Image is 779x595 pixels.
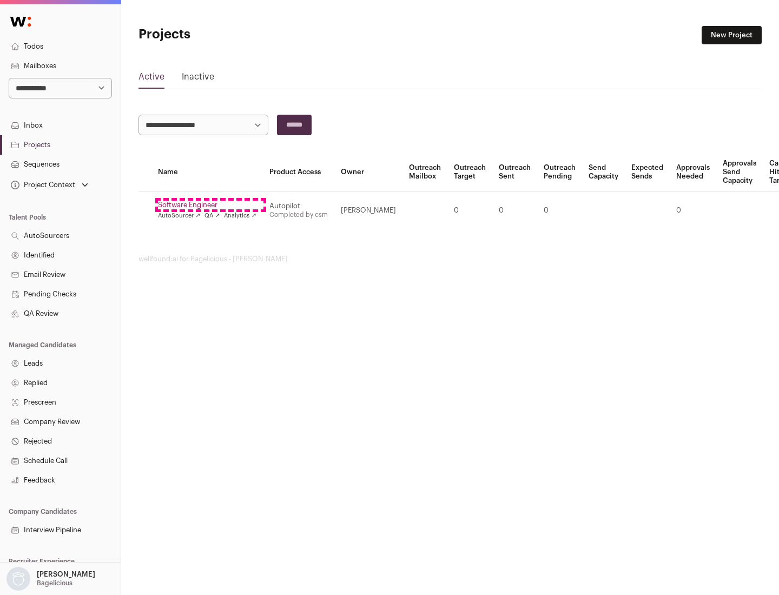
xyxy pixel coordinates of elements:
[151,153,263,192] th: Name
[4,11,37,32] img: Wellfound
[492,192,537,229] td: 0
[402,153,447,192] th: Outreach Mailbox
[269,211,328,218] a: Completed by csm
[158,201,256,209] a: Software Engineer
[9,177,90,193] button: Open dropdown
[670,153,716,192] th: Approvals Needed
[182,70,214,88] a: Inactive
[37,579,72,587] p: Bagelicious
[138,26,346,43] h1: Projects
[224,211,256,220] a: Analytics ↗
[138,70,164,88] a: Active
[138,255,762,263] footer: wellfound:ai for Bagelicious - [PERSON_NAME]
[334,153,402,192] th: Owner
[447,192,492,229] td: 0
[158,211,200,220] a: AutoSourcer ↗
[334,192,402,229] td: [PERSON_NAME]
[263,153,334,192] th: Product Access
[492,153,537,192] th: Outreach Sent
[204,211,220,220] a: QA ↗
[670,192,716,229] td: 0
[537,192,582,229] td: 0
[716,153,763,192] th: Approvals Send Capacity
[537,153,582,192] th: Outreach Pending
[582,153,625,192] th: Send Capacity
[625,153,670,192] th: Expected Sends
[37,570,95,579] p: [PERSON_NAME]
[269,202,328,210] div: Autopilot
[4,567,97,591] button: Open dropdown
[447,153,492,192] th: Outreach Target
[6,567,30,591] img: nopic.png
[702,26,762,44] a: New Project
[9,181,75,189] div: Project Context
